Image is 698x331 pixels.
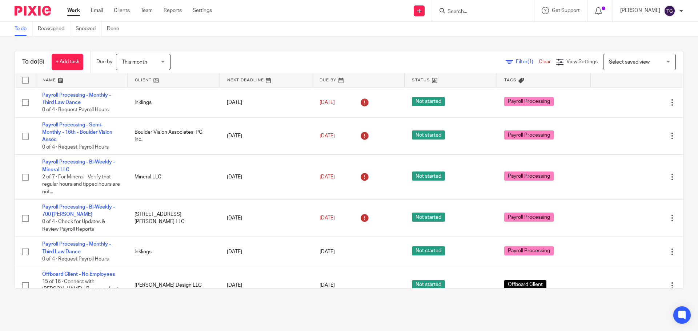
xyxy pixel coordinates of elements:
[96,58,112,65] p: Due by
[42,219,105,232] span: 0 of 4 · Check for Updates & Review Payroll Reports
[42,160,115,172] a: Payroll Processing - Bi-Weekly - Mineral LLC
[320,174,335,179] span: [DATE]
[52,54,83,70] a: + Add task
[412,97,445,106] span: Not started
[527,59,533,64] span: (1)
[76,22,101,36] a: Snoozed
[539,59,551,64] a: Clear
[127,155,220,199] td: Mineral LLC
[412,246,445,255] span: Not started
[664,5,675,17] img: svg%3E
[504,213,554,222] span: Payroll Processing
[127,117,220,155] td: Boulder Vision Associates, PC, Inc.
[127,267,220,304] td: [PERSON_NAME] Design LLC
[67,7,80,14] a: Work
[15,22,32,36] a: To do
[127,88,220,117] td: Inklings
[38,22,70,36] a: Reassigned
[504,130,554,140] span: Payroll Processing
[412,213,445,222] span: Not started
[620,7,660,14] p: [PERSON_NAME]
[42,174,120,194] span: 2 of 7 · For Mineral - Verify that regular hours and tipped hours are not...
[504,78,517,82] span: Tags
[320,215,335,221] span: [DATE]
[42,122,112,142] a: Payroll Processing - Semi-Monthly - 16th - Boulder Vision Assoc
[504,97,554,106] span: Payroll Processing
[22,58,44,66] h1: To do
[320,249,335,254] span: [DATE]
[504,246,554,255] span: Payroll Processing
[127,237,220,267] td: Inklings
[42,257,109,262] span: 0 of 4 · Request Payroll Hours
[220,117,312,155] td: [DATE]
[320,100,335,105] span: [DATE]
[504,280,546,289] span: Offboard Client
[447,9,512,15] input: Search
[122,60,147,65] span: This month
[552,8,580,13] span: Get Support
[114,7,130,14] a: Clients
[412,280,445,289] span: Not started
[91,7,103,14] a: Email
[15,6,51,16] img: Pixie
[412,130,445,140] span: Not started
[141,7,153,14] a: Team
[193,7,212,14] a: Settings
[42,279,119,299] span: 15 of 16 · Connect with [PERSON_NAME] - Remove client from NatPay
[320,283,335,288] span: [DATE]
[42,145,109,150] span: 0 of 4 · Request Payroll Hours
[609,60,650,65] span: Select saved view
[42,93,111,105] a: Payroll Processing - Monthly - Third Law Dance
[220,199,312,237] td: [DATE]
[42,242,111,254] a: Payroll Processing - Monthly - Third Law Dance
[107,22,125,36] a: Done
[320,133,335,138] span: [DATE]
[220,155,312,199] td: [DATE]
[220,267,312,304] td: [DATE]
[127,199,220,237] td: [STREET_ADDRESS][PERSON_NAME] LLC
[412,171,445,181] span: Not started
[37,59,44,65] span: (8)
[504,171,554,181] span: Payroll Processing
[42,272,115,277] a: Offboard Client - No Employees
[220,88,312,117] td: [DATE]
[516,59,539,64] span: Filter
[164,7,182,14] a: Reports
[566,59,598,64] span: View Settings
[220,237,312,267] td: [DATE]
[42,107,109,112] span: 0 of 4 · Request Payroll Hours
[42,205,115,217] a: Payroll Processing - Bi-Weekly - 700 [PERSON_NAME]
